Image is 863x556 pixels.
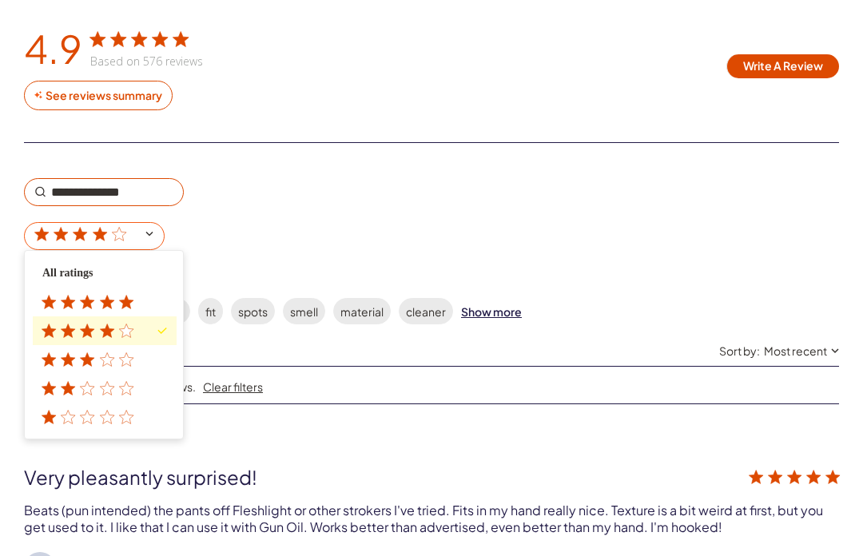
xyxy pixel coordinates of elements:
span: 2 [33,374,177,403]
span: All ratings [42,268,93,279]
div: Most recent [764,344,827,358]
span: 5 [33,288,177,316]
div: Show more [461,298,522,324]
div: Based on 576 reviews [90,54,203,69]
label: spots [231,298,275,324]
input: Select a score [24,222,165,250]
div: Select a score [24,250,184,439]
button: Clear filters [203,379,263,394]
div: Beats (pun intended) the pants off Fleshlight or other strokers I've tried. Fits in my hand reall... [24,502,825,535]
span: 0 [33,259,177,288]
div: Popular topics [24,269,676,284]
span: Sort by: [719,344,760,358]
input: Search reviews [24,178,184,206]
div: Select a scoreSelect a score [24,222,165,250]
span: 3 [33,345,177,374]
div: 4.9 [24,22,82,73]
button: Write A Review [726,54,839,78]
div: See reviews summary [44,89,164,103]
span: 1 [33,403,177,431]
button: See reviews summary [24,81,173,110]
span: 4 [33,316,177,345]
label: material [333,298,391,324]
label: smell [283,298,325,324]
button: Sort by:Most recent [719,344,839,358]
div: Very pleasantly surprised! [24,465,676,489]
label: fit [198,298,223,324]
label: cleaner [399,298,453,324]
